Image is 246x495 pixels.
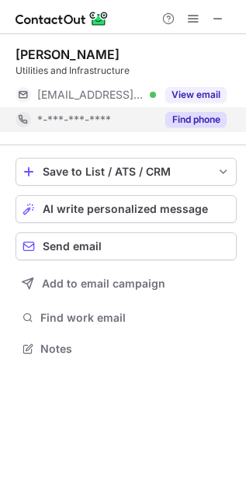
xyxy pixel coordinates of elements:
button: Find work email [16,307,237,329]
button: Reveal Button [165,87,227,103]
span: [EMAIL_ADDRESS][DOMAIN_NAME] [37,88,144,102]
img: ContactOut v5.3.10 [16,9,109,28]
button: Reveal Button [165,112,227,127]
div: Save to List / ATS / CRM [43,166,210,178]
button: save-profile-one-click [16,158,237,186]
span: Find work email [40,311,230,325]
div: Utilities and Infrastructure [16,64,237,78]
button: Send email [16,232,237,260]
span: Send email [43,240,102,253]
div: [PERSON_NAME] [16,47,120,62]
span: AI write personalized message [43,203,208,215]
span: Notes [40,342,230,356]
button: AI write personalized message [16,195,237,223]
button: Notes [16,338,237,360]
button: Add to email campaign [16,270,237,298]
span: Add to email campaign [42,277,165,290]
